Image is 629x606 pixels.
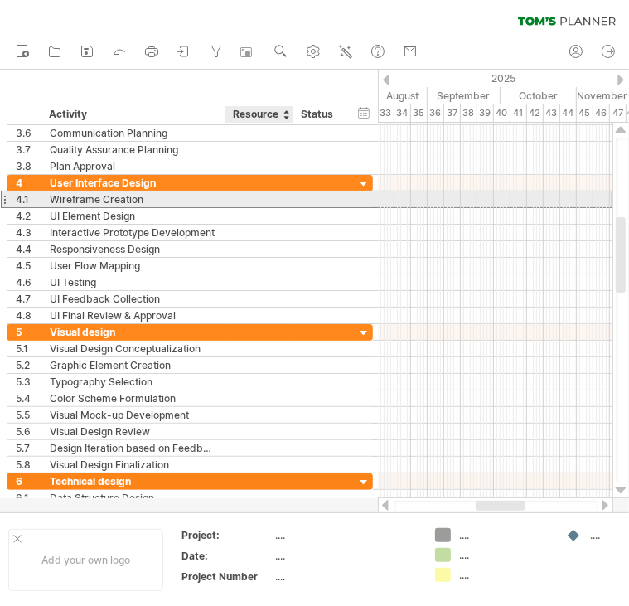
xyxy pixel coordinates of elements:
[16,390,41,406] div: 5.4
[16,490,41,506] div: 6.1
[459,568,549,582] div: ....
[16,341,41,356] div: 5.1
[233,106,283,123] div: Resource
[16,274,41,290] div: 4.6
[16,191,41,207] div: 4.1
[181,549,273,563] div: Date:
[444,104,461,122] div: 37
[50,258,216,274] div: User Flow Mapping
[50,407,216,423] div: Visual Mock-up Development
[16,308,41,323] div: 4.8
[50,241,216,257] div: Responsiveness Design
[50,158,216,174] div: Plan Approval
[49,106,215,123] div: Activity
[50,291,216,307] div: UI Feedback Collection
[50,424,216,439] div: Visual Design Review
[560,104,577,122] div: 44
[50,490,216,506] div: Data Structure Design
[301,106,337,123] div: Status
[494,104,510,122] div: 40
[50,175,216,191] div: User Interface Design
[16,158,41,174] div: 3.8
[428,104,444,122] div: 36
[50,208,216,224] div: UI Element Design
[16,357,41,373] div: 5.2
[50,308,216,323] div: UI Final Review & Approval
[16,208,41,224] div: 4.2
[459,548,549,562] div: ....
[16,142,41,158] div: 3.7
[50,274,216,290] div: UI Testing
[16,258,41,274] div: 4.5
[544,104,560,122] div: 43
[510,104,527,122] div: 41
[593,104,610,122] div: 46
[527,104,544,122] div: 42
[50,324,216,340] div: Visual design
[50,390,216,406] div: Color Scheme Formulation
[16,407,41,423] div: 5.5
[50,374,216,390] div: Typography Selection
[276,570,415,584] div: ....
[16,473,41,489] div: 6
[50,191,216,207] div: Wireframe Creation
[50,142,216,158] div: Quality Assurance Planning
[16,457,41,473] div: 5.8
[50,125,216,141] div: Communication Planning
[276,528,415,542] div: ....
[378,104,394,122] div: 33
[461,104,477,122] div: 38
[501,87,577,104] div: October 2025
[459,528,549,542] div: ....
[16,374,41,390] div: 5.3
[276,549,415,563] div: ....
[16,440,41,456] div: 5.7
[16,324,41,340] div: 5
[50,473,216,489] div: Technical design
[181,528,273,542] div: Project:
[16,175,41,191] div: 4
[358,87,428,104] div: August 2025
[16,241,41,257] div: 4.4
[428,87,501,104] div: September 2025
[16,291,41,307] div: 4.7
[50,341,216,356] div: Visual Design Conceptualization
[577,104,593,122] div: 45
[50,225,216,240] div: Interactive Prototype Development
[16,225,41,240] div: 4.3
[8,529,163,591] div: Add your own logo
[50,440,216,456] div: Design Iteration based on Feedback
[50,457,216,473] div: Visual Design Finalization
[181,570,273,584] div: Project Number
[477,104,494,122] div: 39
[50,357,216,373] div: Graphic Element Creation
[610,104,627,122] div: 47
[16,125,41,141] div: 3.6
[411,104,428,122] div: 35
[16,424,41,439] div: 5.6
[394,104,411,122] div: 34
